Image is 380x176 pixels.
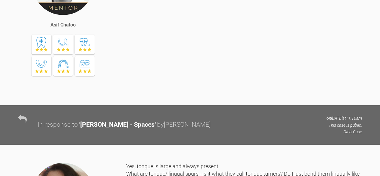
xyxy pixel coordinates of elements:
div: ' [PERSON_NAME] - Spaces ' [79,120,156,130]
div: In response to [38,120,78,130]
div: by [PERSON_NAME] [157,120,211,130]
div: Asif Chatoo [50,21,76,29]
p: on [DATE] at 11:10am [327,115,362,122]
p: This case is public. [327,122,362,128]
p: Other Case [327,128,362,135]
